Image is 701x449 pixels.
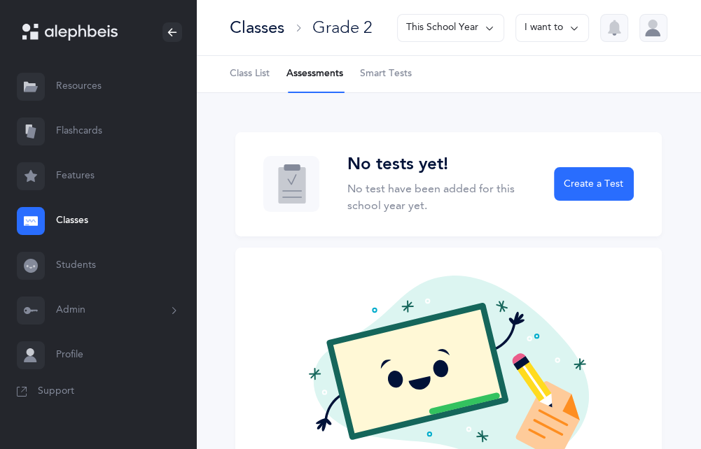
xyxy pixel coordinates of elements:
[347,155,537,175] h3: No tests yet!
[230,16,284,39] div: Classes
[38,385,74,399] span: Support
[515,14,589,42] button: I want to
[564,177,623,192] span: Create a Test
[397,14,504,42] button: This School Year
[230,67,270,81] span: Class List
[360,67,412,81] span: Smart Tests
[554,167,634,201] button: Create a Test
[347,180,537,214] p: No test have been added for this school year yet.
[312,16,372,39] div: Grade 2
